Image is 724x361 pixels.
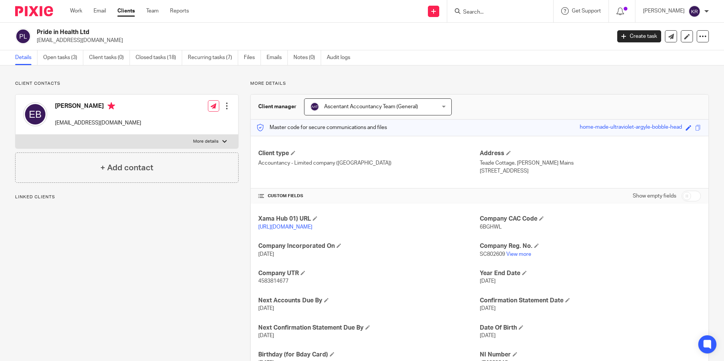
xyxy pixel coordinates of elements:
[89,50,130,65] a: Client tasks (0)
[324,104,418,109] span: Ascentant Accountancy Team (General)
[23,102,47,126] img: svg%3E
[506,252,531,257] a: View more
[258,224,312,230] a: [URL][DOMAIN_NAME]
[170,7,189,15] a: Reports
[617,30,661,42] a: Create task
[258,351,479,359] h4: Birthday (for Bday Card)
[55,119,141,127] p: [EMAIL_ADDRESS][DOMAIN_NAME]
[480,297,701,305] h4: Confirmation Statement Date
[480,242,701,250] h4: Company Reg. No.
[188,50,238,65] a: Recurring tasks (7)
[633,192,676,200] label: Show empty fields
[293,50,321,65] a: Notes (0)
[15,28,31,44] img: svg%3E
[480,324,701,332] h4: Date Of Birth
[480,224,502,230] span: 6BGHWL
[94,7,106,15] a: Email
[480,167,701,175] p: [STREET_ADDRESS]
[37,28,492,36] h2: Pride in Health Ltd
[480,333,496,338] span: [DATE]
[643,7,685,15] p: [PERSON_NAME]
[480,159,701,167] p: Teazle Cottage, [PERSON_NAME] Mains
[15,81,239,87] p: Client contacts
[117,7,135,15] a: Clients
[70,7,82,15] a: Work
[258,297,479,305] h4: Next Accounts Due By
[462,9,531,16] input: Search
[15,50,37,65] a: Details
[193,138,218,145] p: More details
[258,242,479,250] h4: Company Incorporated On
[327,50,356,65] a: Audit logs
[480,306,496,311] span: [DATE]
[480,149,701,157] h4: Address
[580,123,682,132] div: home-made-ultraviolet-argyle-bobble-head
[136,50,182,65] a: Closed tasks (18)
[258,306,274,311] span: [DATE]
[43,50,83,65] a: Open tasks (3)
[480,215,701,223] h4: Company CAC Code
[480,351,701,359] h4: NI Number
[146,7,159,15] a: Team
[244,50,261,65] a: Files
[258,279,289,284] span: 4583814677
[15,194,239,200] p: Linked clients
[480,279,496,284] span: [DATE]
[108,102,115,110] i: Primary
[267,50,288,65] a: Emails
[258,103,296,110] h3: Client manager
[250,81,709,87] p: More details
[258,324,479,332] h4: Next Confirmation Statement Due By
[258,215,479,223] h4: Xama Hub 01) URL
[15,6,53,16] img: Pixie
[55,102,141,112] h4: [PERSON_NAME]
[688,5,701,17] img: svg%3E
[258,149,479,157] h4: Client type
[572,8,601,14] span: Get Support
[310,102,319,111] img: svg%3E
[258,193,479,199] h4: CUSTOM FIELDS
[37,37,606,44] p: [EMAIL_ADDRESS][DOMAIN_NAME]
[258,333,274,338] span: [DATE]
[258,159,479,167] p: Accountancy - Limited company ([GEOGRAPHIC_DATA])
[258,252,274,257] span: [DATE]
[480,269,701,277] h4: Year End Date
[480,252,505,257] span: SC802609
[100,162,153,174] h4: + Add contact
[256,124,387,131] p: Master code for secure communications and files
[258,269,479,277] h4: Company UTR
